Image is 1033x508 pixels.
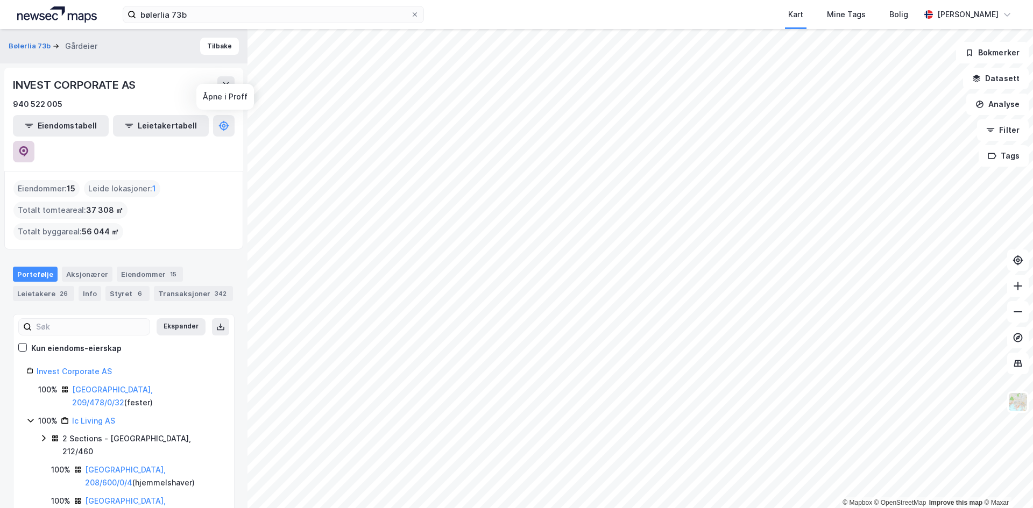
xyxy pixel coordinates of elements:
div: Eiendommer : [13,180,80,197]
button: Bokmerker [956,42,1029,63]
div: Kart [788,8,803,21]
div: 100% [51,463,70,476]
a: Improve this map [929,499,982,506]
div: INVEST CORPORATE AS [13,76,138,94]
img: Z [1008,392,1028,412]
a: OpenStreetMap [874,499,926,506]
div: 342 [213,288,229,299]
a: Mapbox [843,499,872,506]
iframe: Chat Widget [979,456,1033,508]
button: Ekspander [157,318,206,335]
div: Styret [105,286,150,301]
div: Leide lokasjoner : [84,180,160,197]
a: [GEOGRAPHIC_DATA], 208/600/0/4 [85,465,166,487]
div: 940 522 005 [13,98,62,111]
div: Aksjonærer [62,267,112,282]
div: 100% [38,383,58,396]
a: Invest Corporate AS [37,367,112,376]
button: Datasett [963,68,1029,89]
div: Transaksjoner [154,286,233,301]
input: Søk [32,319,150,335]
span: 56 044 ㎡ [82,225,119,238]
div: ( hjemmelshaver ) [85,463,221,489]
div: [PERSON_NAME] [937,8,999,21]
input: Søk på adresse, matrikkel, gårdeiere, leietakere eller personer [136,6,411,23]
div: 15 [168,269,179,280]
div: Portefølje [13,267,58,282]
div: Kun eiendoms-eierskap [31,342,122,355]
span: 1 [152,182,156,195]
div: 100% [51,495,70,507]
button: Tags [979,145,1029,167]
img: logo.a4113a55bc3d86da70a041830d287a7e.svg [17,6,97,23]
div: Totalt tomteareal : [13,202,128,219]
button: Filter [977,119,1029,141]
button: Tilbake [200,38,239,55]
div: 26 [58,288,70,299]
a: [GEOGRAPHIC_DATA], 209/478/0/32 [72,385,153,407]
button: Analyse [966,94,1029,115]
span: 37 308 ㎡ [86,204,123,217]
div: 2 Sections - [GEOGRAPHIC_DATA], 212/460 [62,432,221,458]
div: 100% [38,414,58,427]
div: Gårdeier [65,40,97,53]
div: 6 [135,288,145,299]
button: Bølerlia 73b [9,41,53,52]
div: ( fester ) [72,383,221,409]
div: Info [79,286,101,301]
button: Eiendomstabell [13,115,109,137]
div: Bolig [889,8,908,21]
div: Mine Tags [827,8,866,21]
button: Leietakertabell [113,115,209,137]
a: Ic Living AS [72,416,115,425]
div: Totalt byggareal : [13,223,123,240]
div: Eiendommer [117,267,183,282]
div: Leietakere [13,286,74,301]
span: 15 [67,182,75,195]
